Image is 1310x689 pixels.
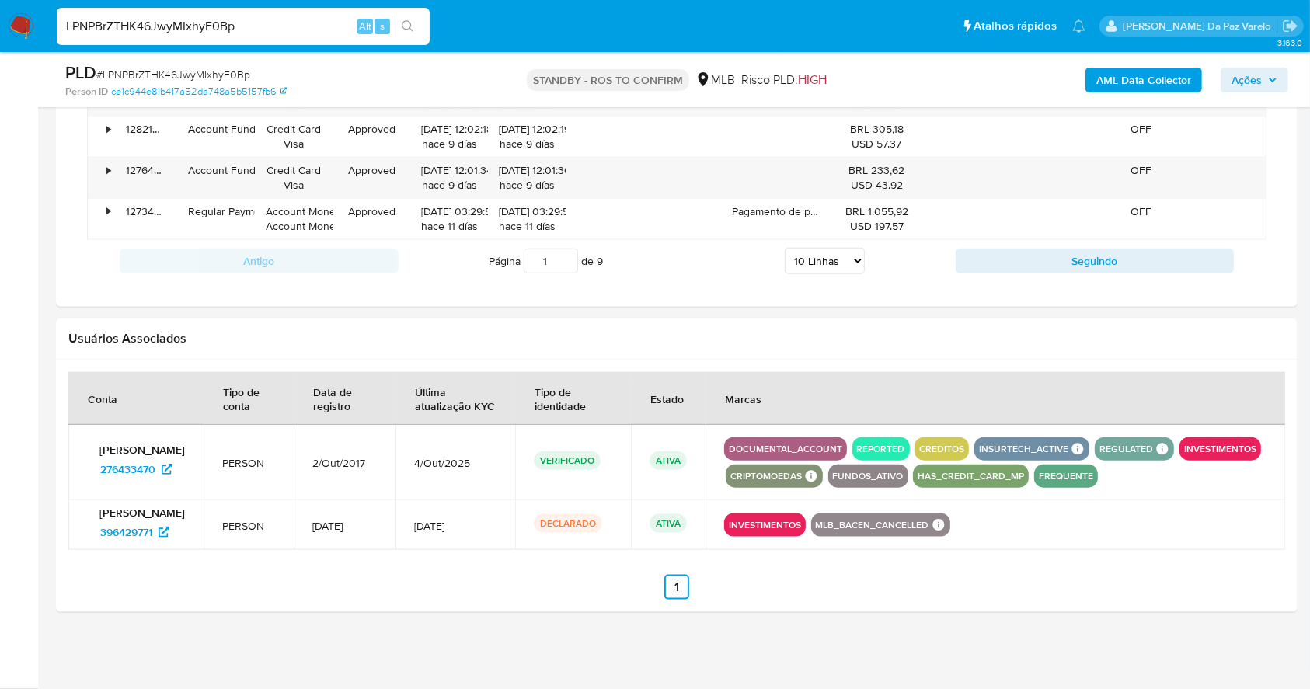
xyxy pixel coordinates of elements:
p: patricia.varelo@mercadopago.com.br [1123,19,1277,33]
input: Pesquise usuários ou casos... [57,16,430,37]
span: 3.163.0 [1277,37,1302,49]
span: Atalhos rápidos [974,18,1057,34]
span: # LPNPBrZTHK46JwyMIxhyF0Bp [96,67,250,82]
span: Ações [1232,68,1262,92]
h2: Usuários Associados [68,331,1285,346]
button: search-icon [392,16,423,37]
p: STANDBY - ROS TO CONFIRM [527,69,689,91]
span: HIGH [798,71,827,89]
button: Ações [1221,68,1288,92]
button: AML Data Collector [1085,68,1202,92]
span: Alt [359,19,371,33]
span: Risco PLD: [741,71,827,89]
span: s [380,19,385,33]
div: MLB [695,71,735,89]
b: Person ID [65,85,108,99]
b: AML Data Collector [1096,68,1191,92]
b: PLD [65,60,96,85]
a: ce1c944e81b417a52da748a5b5157fb6 [111,85,287,99]
a: Sair [1282,18,1298,34]
a: Notificações [1072,19,1085,33]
